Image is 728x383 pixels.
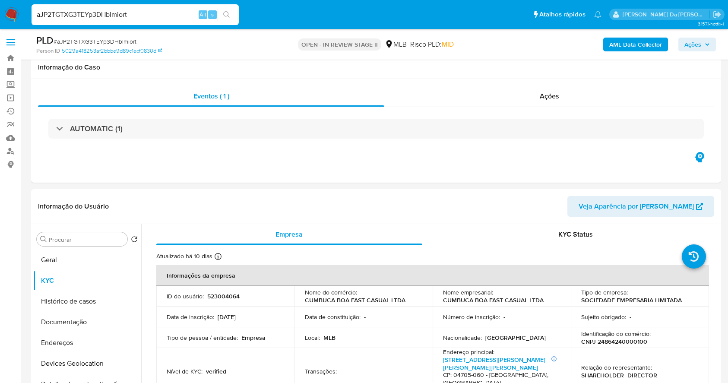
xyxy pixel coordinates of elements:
p: Identificação do comércio : [581,330,651,338]
p: Endereço principal : [443,348,494,356]
span: Alt [199,10,206,19]
span: # aJP2TGTXG3TEYp3DHbImiort [54,37,136,46]
b: Person ID [36,47,60,55]
p: Sujeito obrigado : [581,313,626,321]
span: Veja Aparência por [PERSON_NAME] [579,196,694,217]
button: Veja Aparência por [PERSON_NAME] [567,196,714,217]
b: PLD [36,33,54,47]
input: Procurar [49,236,124,244]
p: OPEN - IN REVIEW STAGE II [298,38,381,51]
p: Data de inscrição : [167,313,214,321]
button: Histórico de casos [33,291,141,312]
span: KYC Status [558,229,593,239]
p: Nível de KYC : [167,367,203,375]
span: Empresa [275,229,303,239]
span: Ações [684,38,701,51]
button: AML Data Collector [603,38,668,51]
button: KYC [33,270,141,291]
button: Documentação [33,312,141,332]
p: Transações : [305,367,337,375]
span: Risco PLD: [410,40,454,49]
a: Sair [712,10,722,19]
p: [DATE] [218,313,236,321]
p: Data de constituição : [305,313,361,321]
b: AML Data Collector [609,38,662,51]
a: [STREET_ADDRESS][PERSON_NAME][PERSON_NAME][PERSON_NAME] [443,355,545,372]
div: MLB [385,40,407,49]
span: Atalhos rápidos [539,10,586,19]
h1: Informação do Usuário [38,202,109,211]
button: Devices Geolocation [33,353,141,374]
p: Empresa [241,334,266,342]
p: SOCIEDADE EMPRESARIA LIMITADA [581,296,682,304]
input: Pesquise usuários ou casos... [32,9,239,20]
p: verified [206,367,226,375]
p: ID do usuário : [167,292,204,300]
a: Notificações [594,11,601,18]
p: - [630,313,631,321]
p: - [503,313,505,321]
button: Geral [33,250,141,270]
button: Endereços [33,332,141,353]
p: 523004064 [207,292,240,300]
p: Local : [305,334,320,342]
h1: Informação do Caso [38,63,714,72]
p: Nacionalidade : [443,334,482,342]
p: patricia.varelo@mercadopago.com.br [623,10,710,19]
button: Ações [678,38,716,51]
button: Procurar [40,236,47,243]
p: Atualizado há 10 dias [156,252,212,260]
span: MID [442,39,454,49]
p: CNPJ 24864240000100 [581,338,647,345]
p: Número de inscrição : [443,313,500,321]
h3: AUTOMATIC (1) [70,124,123,133]
th: Informações da empresa [156,265,709,286]
button: search-icon [218,9,235,21]
span: Eventos ( 1 ) [193,91,229,101]
button: Retornar ao pedido padrão [131,236,138,245]
p: Relação do representante : [581,364,652,371]
p: Tipo de empresa : [581,288,628,296]
a: 5029a418253af2bbbe9d89c1ecf0830d [62,47,162,55]
p: [GEOGRAPHIC_DATA] [485,334,546,342]
p: MLB [323,334,336,342]
span: Ações [540,91,559,101]
p: Tipo de pessoa / entidade : [167,334,238,342]
p: - [364,313,366,321]
p: - [340,367,342,375]
p: SHAREHOLDER_DIRECTOR [581,371,657,379]
p: Nome empresarial : [443,288,493,296]
span: s [211,10,214,19]
p: Nome do comércio : [305,288,357,296]
div: AUTOMATIC (1) [48,119,704,139]
p: CUMBUCA BOA FAST CASUAL LTDA [443,296,544,304]
p: CUMBUCA BOA FAST CASUAL LTDA [305,296,405,304]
